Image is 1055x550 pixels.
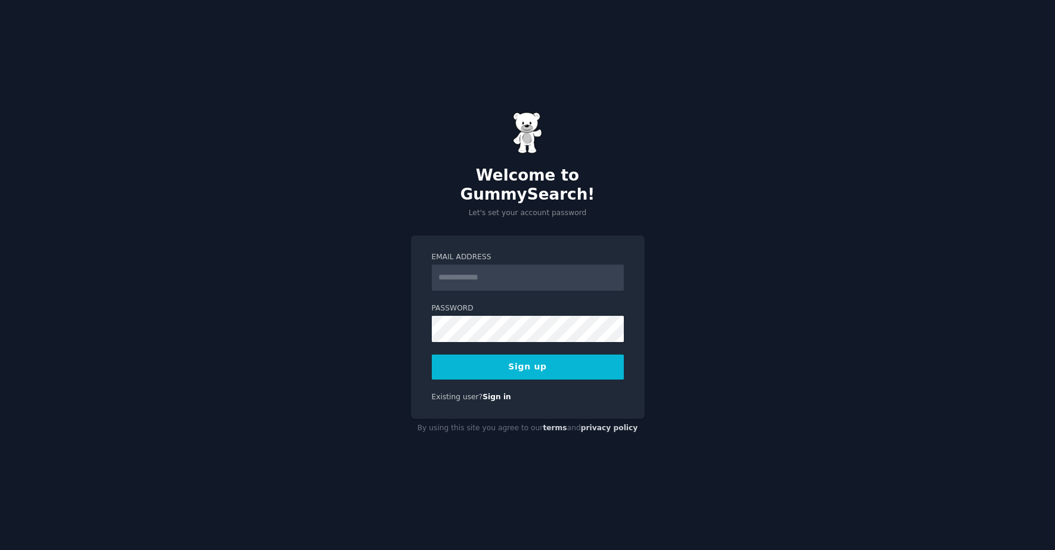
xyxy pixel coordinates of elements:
[432,252,624,263] label: Email Address
[411,208,645,219] p: Let's set your account password
[432,393,483,401] span: Existing user?
[411,419,645,438] div: By using this site you agree to our and
[482,393,511,401] a: Sign in
[432,355,624,380] button: Sign up
[411,166,645,204] h2: Welcome to GummySearch!
[581,424,638,432] a: privacy policy
[543,424,567,432] a: terms
[513,112,543,154] img: Gummy Bear
[432,303,624,314] label: Password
